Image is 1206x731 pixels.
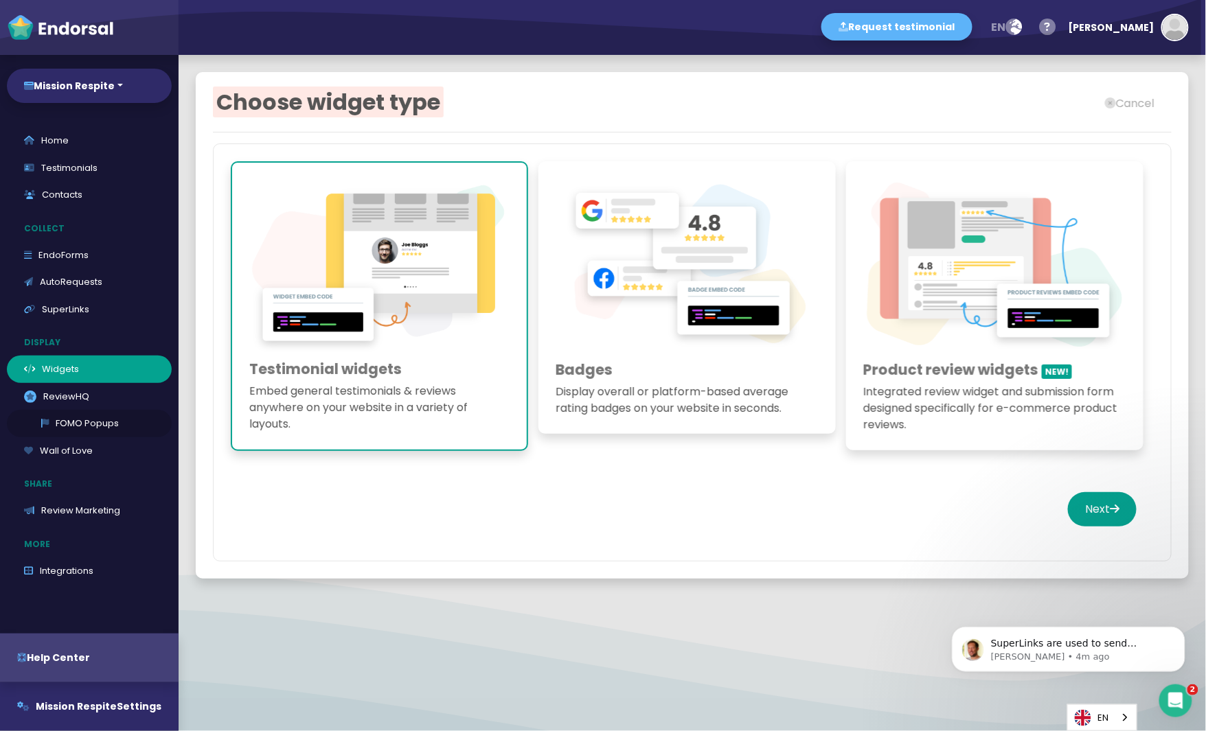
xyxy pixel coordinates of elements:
button: Mission Respite [7,69,172,103]
a: Home [7,127,172,154]
iframe: Intercom live chat [1159,684,1192,717]
img: product-reviews-widget@2x.png [863,178,1126,353]
img: embed-review-widget@2x.png [249,180,510,353]
p: Embed general testimonials & reviews anywhere on your website in a variety of layouts. [249,383,510,432]
p: Display [7,329,179,356]
a: Wall of Love [7,437,172,465]
p: Message from Dean, sent 4m ago [60,53,237,65]
a: EN [1068,705,1137,730]
a: AutoRequests [7,268,172,296]
a: Contacts [7,181,172,209]
a: Testimonials [7,154,172,182]
iframe: Intercom notifications message [931,598,1206,694]
p: Share [7,471,179,497]
img: default-avatar.jpg [1163,15,1187,40]
p: More [7,531,179,557]
button: Cancel [1088,89,1172,117]
p: Collect [7,216,179,242]
a: Widgets [7,356,172,383]
h3: Product review widgets [863,361,1126,378]
button: en [983,14,1031,41]
span: en [992,19,1006,35]
h3: Badges [556,361,819,378]
span: NEW! [1042,364,1072,379]
span: Choose widget type [213,86,444,117]
a: EndoForms [7,242,172,269]
div: [PERSON_NAME] [1069,7,1154,48]
button: [PERSON_NAME] [1062,7,1189,48]
p: Display overall or platform-based average rating badges on your website in seconds. [556,384,819,417]
img: review-badges@2x.png [556,178,819,353]
a: Integrations [7,557,172,585]
a: SuperLinks [7,296,172,323]
a: Review Marketing [7,497,172,524]
img: endorsal-logo-white@2x.png [7,14,114,41]
button: Request testimonial [821,13,972,40]
a: ReviewHQ [7,383,172,410]
span: SuperLinks are used to send customers to your EndoForm and can be pre-filled with data you hold o... [60,40,233,146]
span: Mission Respite [36,699,117,713]
div: Language [1067,704,1137,731]
p: Integrated review widget and submission form designed specifically for e-commerce product reviews. [863,384,1126,433]
h3: Testimonial widgets [249,360,510,378]
aside: Language selected: English [1067,704,1137,731]
a: FOMO Popups [7,410,172,437]
span: 2 [1187,684,1198,695]
button: Next [1068,492,1137,526]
